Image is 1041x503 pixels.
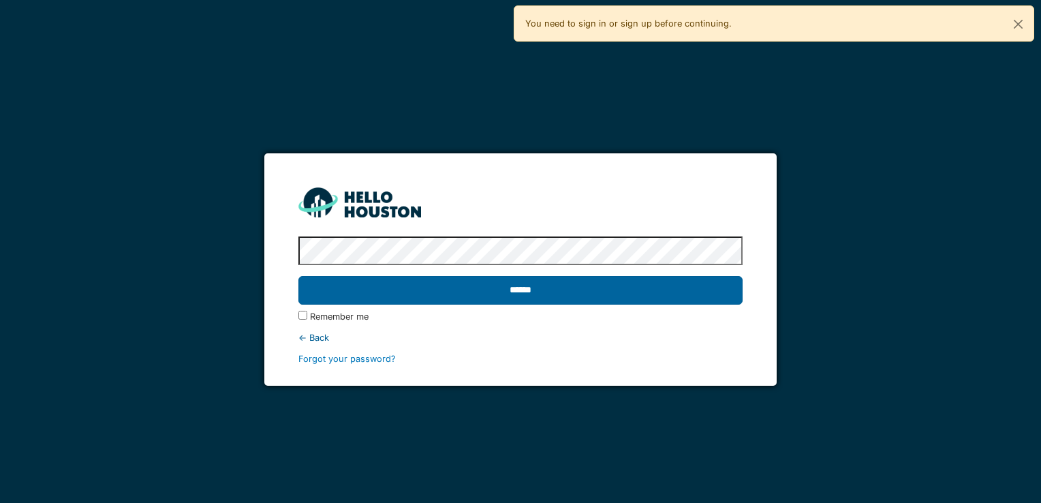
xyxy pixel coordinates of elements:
div: You need to sign in or sign up before continuing. [514,5,1034,42]
img: HH_line-BYnF2_Hg.png [298,187,421,217]
button: Close [1003,6,1034,42]
label: Remember me [310,310,369,323]
div: ← Back [298,331,742,344]
a: Forgot your password? [298,354,396,364]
